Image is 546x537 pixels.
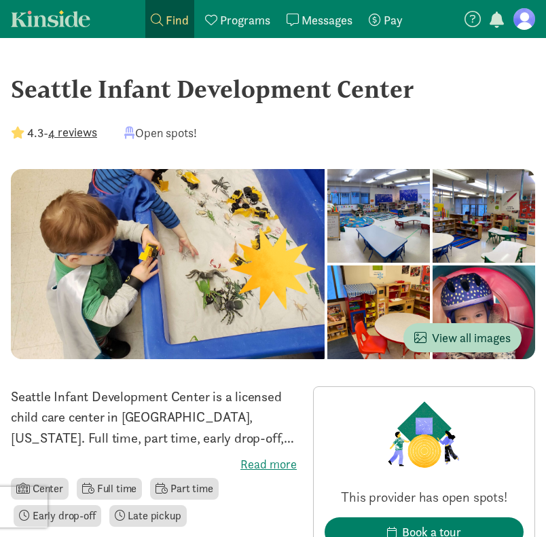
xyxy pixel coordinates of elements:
span: Find [166,12,189,28]
li: Late pickup [109,505,187,527]
p: This provider has open spots! [325,487,524,506]
label: Read more [11,456,297,473]
span: Pay [384,12,403,28]
li: Part time [150,478,218,500]
li: Early drop-off [14,505,101,527]
div: Open spots! [124,124,197,142]
strong: 4.3 [27,125,43,141]
div: - [11,124,97,142]
span: Messages [302,12,352,28]
button: 4 reviews [48,123,97,141]
button: View all images [403,323,522,352]
span: View all images [414,329,511,347]
p: Seattle Infant Development Center is a licensed child care center in [GEOGRAPHIC_DATA], [US_STATE... [11,386,297,448]
a: Kinside [11,10,90,27]
li: Full time [77,478,142,500]
span: Programs [220,12,270,28]
div: Seattle Infant Development Center [11,71,535,107]
img: Provider logo [384,398,463,471]
li: Center [11,478,69,500]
